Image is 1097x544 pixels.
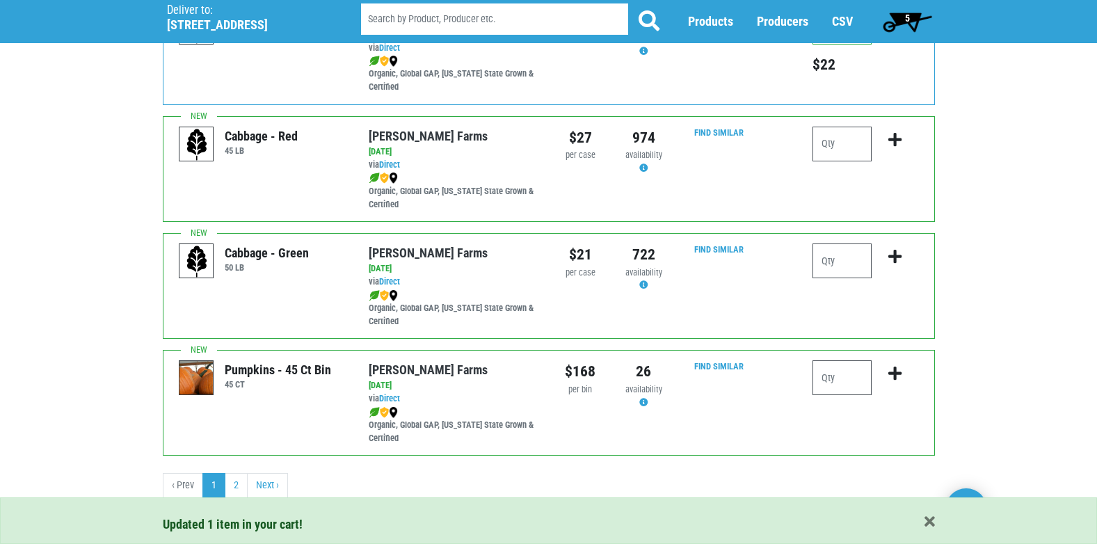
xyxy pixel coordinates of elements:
a: [PERSON_NAME] Farms [369,129,488,143]
a: [PERSON_NAME] Farms [369,362,488,377]
img: leaf-e5c59151409436ccce96b2ca1b28e03c.png [369,56,380,67]
a: [PERSON_NAME] Farms [369,246,488,260]
h6: 50 LB [225,262,309,273]
div: $168 [559,360,602,383]
a: 1 [202,473,225,498]
span: availability [625,267,662,278]
img: map_marker-0e94453035b3232a4d21701695807de9.png [389,173,398,184]
img: safety-e55c860ca8c00a9c171001a62a92dabd.png [380,56,389,67]
div: 974 [623,127,665,149]
div: Organic, Global GAP, [US_STATE] State Grown & Certified [369,406,538,445]
input: Qty [812,127,872,161]
div: 26 [623,360,665,383]
div: [DATE] [369,145,538,159]
a: Direct [379,393,400,403]
a: Direct [379,42,400,53]
h5: [STREET_ADDRESS] [167,17,326,33]
nav: pager [163,473,935,498]
div: Organic, Global GAP, [US_STATE] State Grown & Certified [369,55,538,95]
div: $27 [559,127,602,149]
a: 5 [876,8,938,35]
h6: 45 LB [225,145,298,156]
a: 2 [225,473,248,498]
input: Search by Product, Producer etc. [361,4,628,35]
div: Updated 1 item in your cart! [163,515,935,534]
img: leaf-e5c59151409436ccce96b2ca1b28e03c.png [369,173,380,184]
div: [DATE] [369,262,538,275]
img: map_marker-0e94453035b3232a4d21701695807de9.png [389,407,398,418]
div: Availability may be subject to change. [623,32,665,58]
input: Qty [812,360,872,395]
a: CSV [832,15,853,29]
img: safety-e55c860ca8c00a9c171001a62a92dabd.png [380,290,389,301]
span: availability [625,150,662,160]
span: 5 [905,13,910,24]
h6: 45 CT [225,379,331,390]
div: Cabbage - Green [225,243,309,262]
img: placeholder-variety-43d6402dacf2d531de610a020419775a.svg [179,244,214,279]
h5: Total price [812,56,872,74]
div: Organic, Global GAP, [US_STATE] State Grown & Certified [369,289,538,328]
a: Find Similar [694,361,744,371]
a: Direct [379,159,400,170]
a: Find Similar [694,127,744,138]
div: $21 [559,243,602,266]
div: per case [559,266,602,280]
a: Direct [379,276,400,287]
div: Organic, Global GAP, [US_STATE] State Grown & Certified [369,172,538,211]
p: Deliver to: [167,3,326,17]
div: via [369,159,538,172]
div: per case [559,149,602,162]
img: leaf-e5c59151409436ccce96b2ca1b28e03c.png [369,290,380,301]
div: via [369,42,538,55]
img: map_marker-0e94453035b3232a4d21701695807de9.png [389,290,398,301]
img: thumbnail-1bebd04f8b15c5af5e45833110fd7731.png [179,361,214,396]
div: via [369,392,538,406]
div: [DATE] [369,379,538,392]
a: Find Similar [694,244,744,255]
img: map_marker-0e94453035b3232a4d21701695807de9.png [389,56,398,67]
div: via [369,275,538,289]
a: Pumpkins - 45 ct Bin [179,372,214,384]
div: Pumpkins - 45 ct Bin [225,360,331,379]
input: Qty [812,243,872,278]
img: safety-e55c860ca8c00a9c171001a62a92dabd.png [380,407,389,418]
img: leaf-e5c59151409436ccce96b2ca1b28e03c.png [369,407,380,418]
span: availability [625,384,662,394]
img: safety-e55c860ca8c00a9c171001a62a92dabd.png [380,173,389,184]
div: Cabbage - Red [225,127,298,145]
a: Products [688,15,733,29]
div: 722 [623,243,665,266]
div: per bin [559,383,602,397]
a: Producers [757,15,808,29]
a: next [247,473,288,498]
img: placeholder-variety-43d6402dacf2d531de610a020419775a.svg [179,127,214,162]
